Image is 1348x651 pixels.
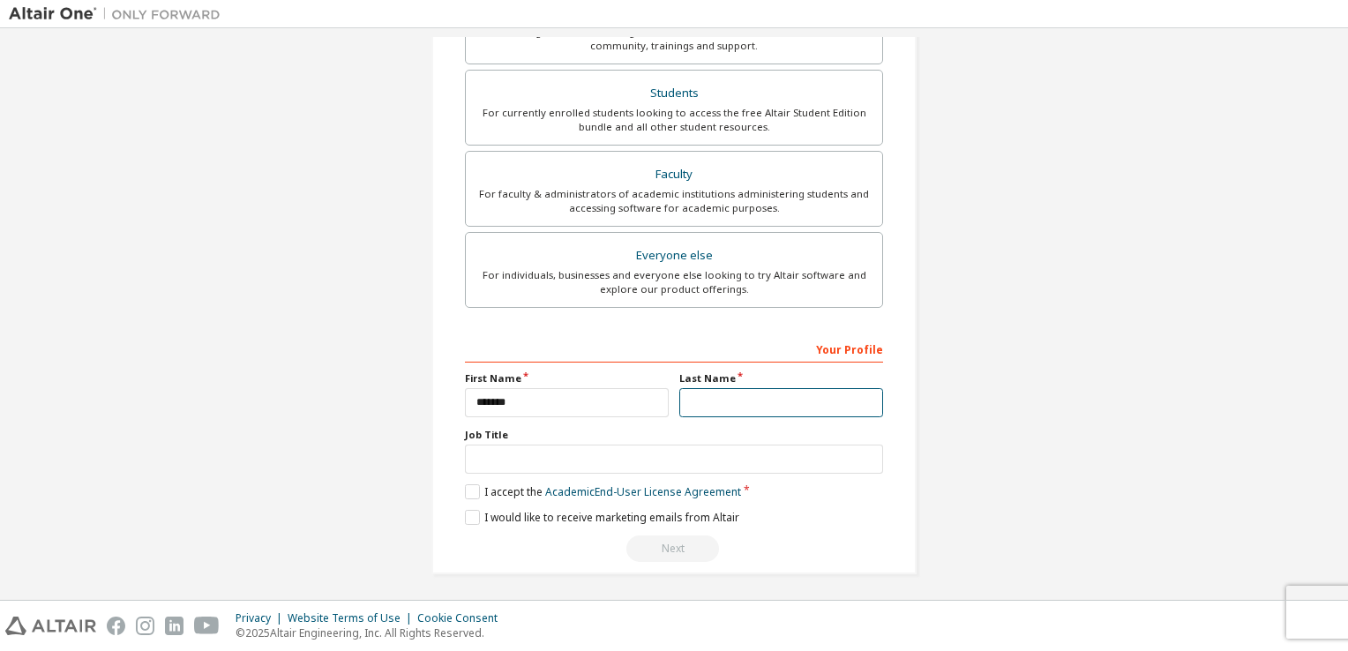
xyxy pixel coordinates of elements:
label: First Name [465,371,669,385]
label: I accept the [465,484,741,499]
img: Altair One [9,5,229,23]
div: For individuals, businesses and everyone else looking to try Altair software and explore our prod... [476,268,872,296]
div: Privacy [236,611,288,625]
label: Job Title [465,428,883,442]
img: youtube.svg [194,617,220,635]
div: Read and acccept EULA to continue [465,535,883,562]
div: For existing customers looking to access software downloads, HPC resources, community, trainings ... [476,25,872,53]
div: For currently enrolled students looking to access the free Altair Student Edition bundle and all ... [476,106,872,134]
div: For faculty & administrators of academic institutions administering students and accessing softwa... [476,187,872,215]
a: Academic End-User License Agreement [545,484,741,499]
div: Cookie Consent [417,611,508,625]
img: facebook.svg [107,617,125,635]
div: Your Profile [465,334,883,363]
label: Last Name [679,371,883,385]
img: linkedin.svg [165,617,183,635]
p: © 2025 Altair Engineering, Inc. All Rights Reserved. [236,625,508,640]
div: Everyone else [476,243,872,268]
label: I would like to receive marketing emails from Altair [465,510,739,525]
img: altair_logo.svg [5,617,96,635]
div: Faculty [476,162,872,187]
div: Students [476,81,872,106]
img: instagram.svg [136,617,154,635]
div: Website Terms of Use [288,611,417,625]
